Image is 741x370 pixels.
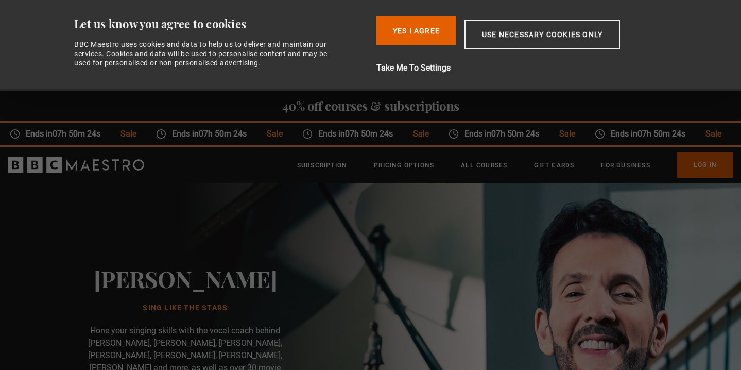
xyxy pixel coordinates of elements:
div: BBC Maestro uses cookies and data to help us to deliver and maintain our services. Cookies and da... [74,40,339,68]
span: Sale [549,128,584,140]
div: Let us know you agree to cookies [74,16,368,31]
span: Sale [695,128,731,140]
span: Ends in [313,128,403,140]
time: 07h 50m 24s [199,129,247,139]
span: Sale [256,128,292,140]
button: Use necessary cookies only [464,20,620,49]
a: Log In [677,152,733,178]
span: Ends in [20,128,110,140]
a: Gift Cards [534,160,574,171]
span: Ends in [166,128,256,140]
span: Ends in [605,128,695,140]
time: 07h 50m 24s [491,129,539,139]
h2: [PERSON_NAME] [94,265,278,292]
span: Ends in [459,128,549,140]
span: Sale [403,128,438,140]
button: Take Me To Settings [376,62,675,74]
h1: Sing Like the Stars [94,304,278,312]
a: All Courses [461,160,507,171]
span: Sale [110,128,146,140]
time: 07h 50m 24s [345,129,393,139]
a: For business [601,160,650,171]
time: 07h 50m 24s [53,129,100,139]
a: Subscription [297,160,347,171]
a: Pricing Options [374,160,434,171]
button: Yes I Agree [376,16,456,45]
svg: BBC Maestro [8,157,144,173]
time: 07h 50m 24s [637,129,685,139]
nav: Primary [297,152,733,178]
